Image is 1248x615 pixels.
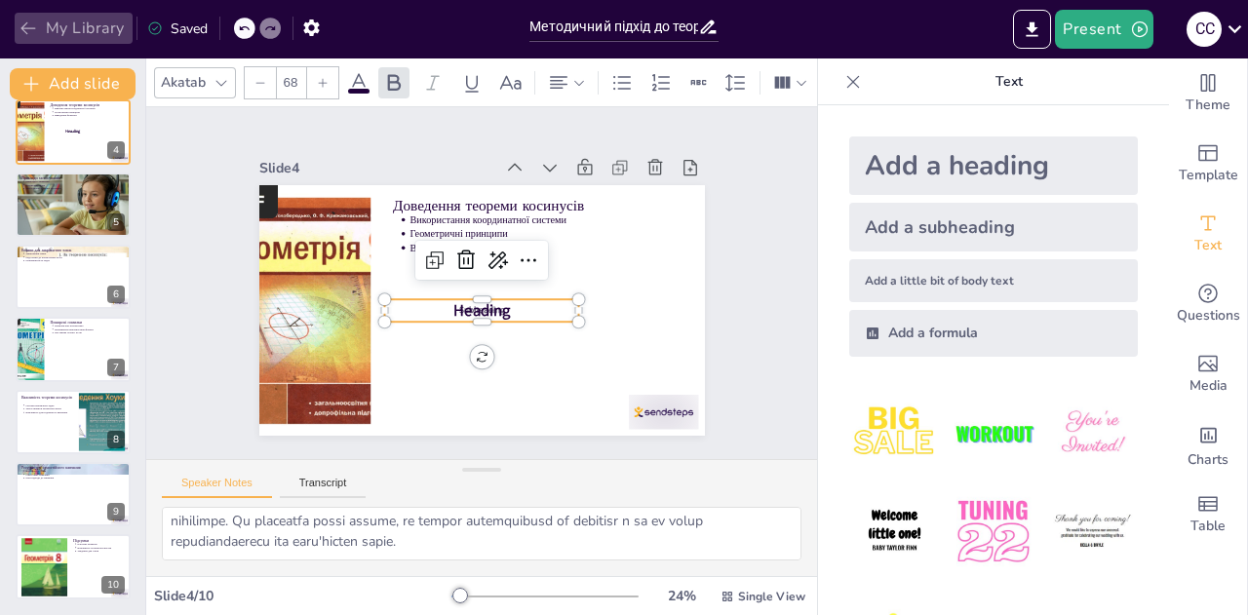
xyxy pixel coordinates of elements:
p: Важливість теореми косинусів [21,394,73,400]
div: Add a subheading [849,203,1138,251]
p: Геометричні принципи [55,110,125,114]
div: Add a heading [849,136,1138,195]
div: Column Count [768,67,812,98]
p: Помилки при розрахунках [55,325,125,328]
button: Export to PowerPoint [1013,10,1051,49]
div: https://cdn.sendsteps.com/images/logo/sendsteps_logo_white.pnghttps://cdn.sendsteps.com/images/lo... [16,390,131,454]
div: https://cdn.sendsteps.com/images/logo/sendsteps_logo_white.pnghttps://cdn.sendsteps.com/images/lo... [16,245,131,309]
div: https://cdn.sendsteps.com/images/logo/sendsteps_logo_white.pnghttps://cdn.sendsteps.com/images/lo... [16,173,131,237]
div: Add a formula [849,310,1138,357]
p: Основи практичних задач [25,404,73,407]
span: Theme [1186,95,1230,116]
div: 24 % [658,587,705,605]
div: 10 [16,534,131,598]
div: Add text boxes [1169,199,1247,269]
p: Підсумки [73,537,125,543]
p: Доведення теореми косинусів [409,179,696,260]
div: 5 [107,213,125,231]
p: Нові підходи до навчання [25,477,125,480]
div: 10 [101,576,125,594]
p: Неправильне використання формул [55,327,125,331]
button: Present [1055,10,1152,49]
div: https://cdn.sendsteps.com/images/logo/sendsteps_logo_white.pnghttps://cdn.sendsteps.com/images/lo... [16,99,131,164]
p: Ресурси для самостійного навчання [21,465,125,471]
p: Підготовка до контрольних робіт [25,255,125,259]
button: Speaker Notes [162,477,272,498]
p: Використання координатної системи [423,200,692,270]
span: Template [1179,165,1238,186]
p: Закріплення знань [25,251,125,255]
p: Вправи для закріплення знань [21,248,125,253]
p: Застосування в різних ситуаціях [25,186,125,190]
div: Change the overall theme [1169,58,1247,129]
img: 5.jpeg [948,486,1038,577]
input: Insert title [529,13,697,41]
img: 4.jpeg [849,486,940,577]
div: 8 [107,431,125,448]
div: Get real-time input from your audience [1169,269,1247,339]
div: Saved [147,19,208,38]
span: Heading [446,293,506,327]
p: Самостійне навчання [25,473,125,477]
span: Questions [1177,305,1240,327]
div: 7 [107,359,125,376]
div: 4 [107,141,125,159]
p: Важливість для подальшого навчання [25,410,73,414]
p: Приклади з практики [25,179,125,183]
div: Add ready made slides [1169,129,1247,199]
p: Геометричні принципи [420,213,689,284]
p: Важливість теореми косинусів [77,545,125,549]
span: Single View [738,589,805,604]
div: Akatab [157,69,210,96]
button: С С [1187,10,1222,49]
p: Використання координатної системи [55,107,125,111]
span: Media [1189,375,1228,397]
div: Add charts and graphs [1169,409,1247,480]
p: Поширені помилки [50,320,125,326]
span: Table [1190,516,1226,537]
div: https://cdn.sendsteps.com/images/logo/sendsteps_logo_white.pnghttps://cdn.sendsteps.com/images/lo... [16,462,131,526]
div: С С [1187,12,1222,47]
p: Доведення теореми косинусів [50,102,125,108]
div: https://cdn.sendsteps.com/images/logo/sendsteps_logo_white.pnghttps://cdn.sendsteps.com/images/lo... [16,317,131,381]
div: 6 [107,286,125,303]
img: 1.jpeg [849,388,940,479]
button: My Library [15,13,133,44]
div: Add a table [1169,480,1247,550]
img: 3.jpeg [1047,388,1138,479]
div: Add images, graphics, shapes or video [1169,339,1247,409]
span: Text [1194,235,1222,256]
p: Різноманітність задач [25,259,125,263]
p: Text [869,58,1150,105]
p: Приклади застосування [21,174,125,180]
div: Slide 4 [286,115,520,182]
p: Розв'язання задач [25,183,125,187]
p: Плутанина сторін і кутів [55,331,125,335]
button: Add slide [10,68,136,99]
img: 2.jpeg [948,388,1038,479]
p: Застосування в реальному житті [25,406,73,410]
p: Виведення формули [55,114,125,118]
textarea: Loremipsumdo sitametconse adipisc e seddoeius tempori utlaboree d magnaali, enimadmi ve quisnostr... [162,507,801,560]
span: Heading [65,129,80,135]
span: Charts [1188,449,1228,471]
p: Завдання для учнів [77,549,125,553]
button: Transcript [280,477,367,498]
p: Ключові моменти [77,542,125,546]
p: Додаткові ресурси [25,469,125,473]
div: Slide 4 / 10 [154,587,451,605]
img: 6.jpeg [1047,486,1138,577]
div: Add a little bit of body text [849,259,1138,302]
div: 9 [107,503,125,520]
